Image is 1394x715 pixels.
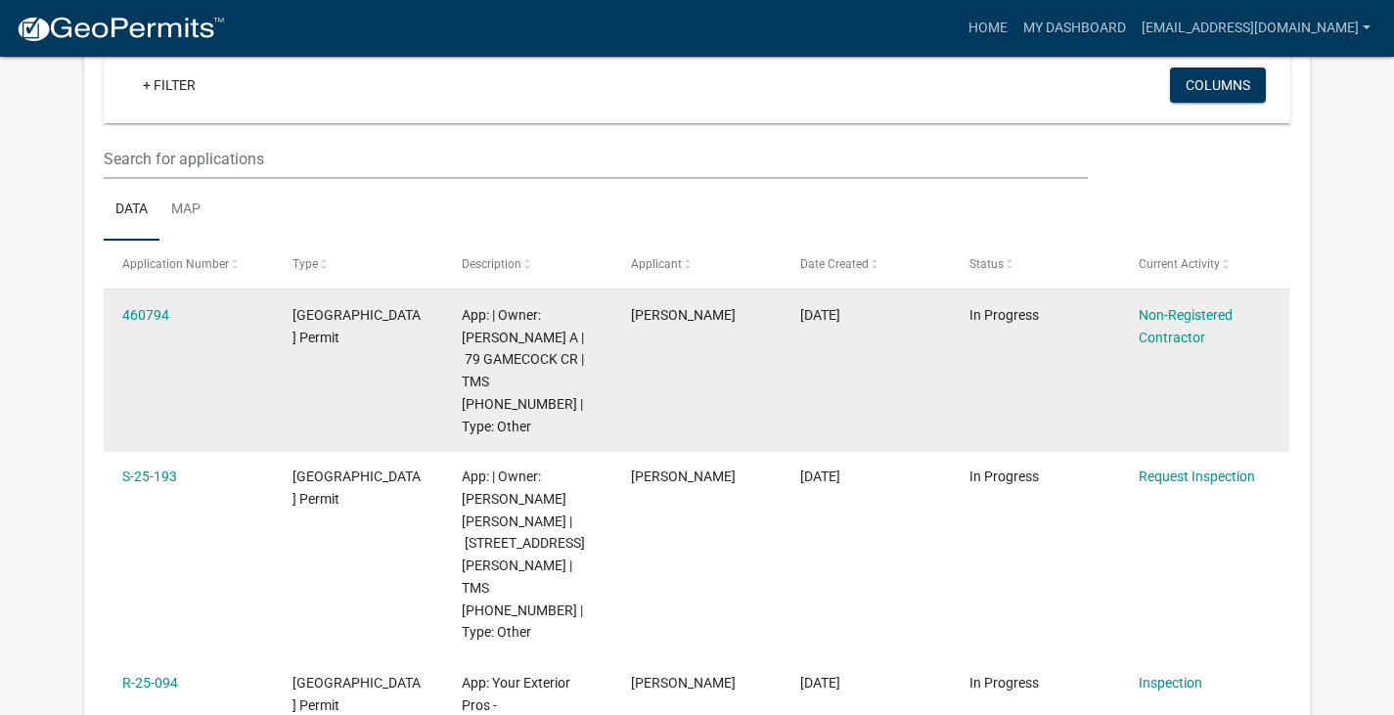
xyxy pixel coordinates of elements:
[631,469,736,484] span: Ray Hoover
[631,257,682,271] span: Applicant
[122,307,169,323] a: 460794
[1139,257,1220,271] span: Current Activity
[612,241,782,288] datatable-header-cell: Applicant
[1120,241,1289,288] datatable-header-cell: Current Activity
[443,241,612,288] datatable-header-cell: Description
[104,179,159,242] a: Data
[961,10,1015,47] a: Home
[969,675,1039,691] span: In Progress
[1170,67,1266,103] button: Columns
[292,469,421,507] span: Jasper County Building Permit
[159,179,212,242] a: Map
[122,257,229,271] span: Application Number
[462,257,521,271] span: Description
[292,675,421,713] span: Jasper County Building Permit
[1139,307,1233,345] a: Non-Registered Contractor
[104,241,273,288] datatable-header-cell: Application Number
[969,257,1004,271] span: Status
[292,257,318,271] span: Type
[800,307,840,323] span: 08/07/2025
[782,241,951,288] datatable-header-cell: Date Created
[1139,469,1255,484] a: Request Inspection
[631,675,736,691] span: Ray Hoover
[122,675,178,691] a: R-25-094
[631,307,736,323] span: Ray Hoover
[969,469,1039,484] span: In Progress
[273,241,442,288] datatable-header-cell: Type
[122,469,177,484] a: S-25-193
[1015,10,1134,47] a: My Dashboard
[1134,10,1378,47] a: [EMAIL_ADDRESS][DOMAIN_NAME]
[800,675,840,691] span: 02/19/2025
[1139,675,1202,691] a: Inspection
[462,469,585,640] span: App: | Owner: HERRING JOHN THOMAS | 207 OAK HILL RD | TMS 062-45-00-027 | Type: Other
[951,241,1120,288] datatable-header-cell: Status
[800,469,840,484] span: 04/22/2025
[462,307,584,434] span: App: | Owner: DICKSON MONA A | 79 GAMECOCK CR | TMS 063-07-00-005 | Type: Other
[969,307,1039,323] span: In Progress
[127,67,211,103] a: + Filter
[800,257,869,271] span: Date Created
[104,139,1087,179] input: Search for applications
[292,307,421,345] span: Jasper County Building Permit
